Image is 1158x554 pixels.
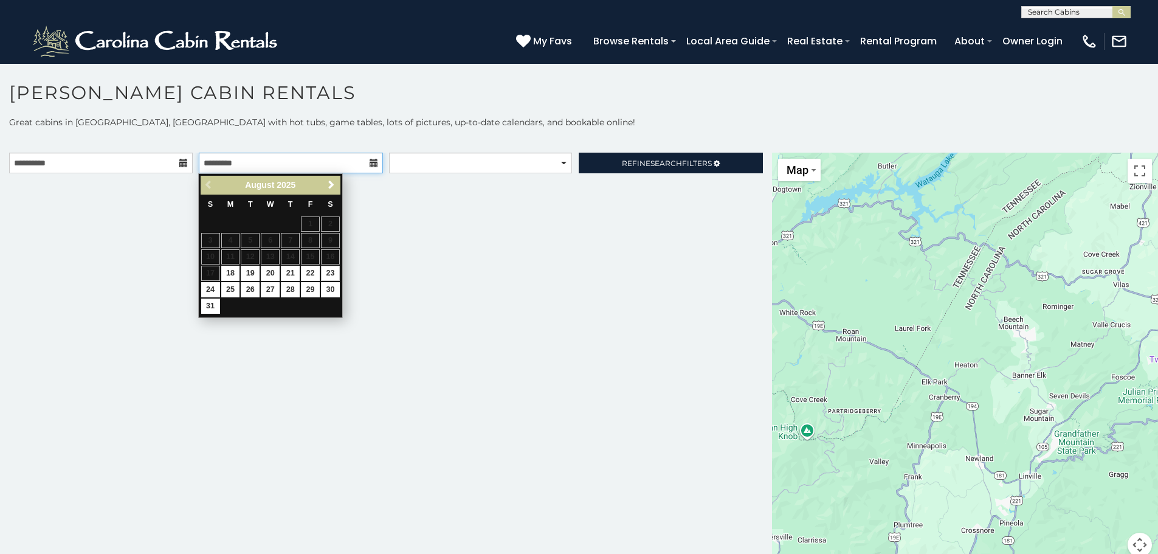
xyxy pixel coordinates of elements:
[201,299,220,314] a: 31
[208,200,213,209] span: Sunday
[1111,33,1128,50] img: mail-regular-white.png
[587,30,675,52] a: Browse Rentals
[288,200,293,209] span: Thursday
[201,282,220,297] a: 24
[324,178,339,193] a: Next
[854,30,943,52] a: Rental Program
[248,200,253,209] span: Tuesday
[321,266,340,281] a: 23
[781,30,849,52] a: Real Estate
[516,33,575,49] a: My Favs
[321,282,340,297] a: 30
[1081,33,1098,50] img: phone-regular-white.png
[579,153,762,173] a: RefineSearchFilters
[787,164,808,176] span: Map
[778,159,821,181] button: Change map style
[680,30,776,52] a: Local Area Guide
[245,180,274,190] span: August
[281,282,300,297] a: 28
[996,30,1069,52] a: Owner Login
[948,30,991,52] a: About
[227,200,234,209] span: Monday
[241,282,260,297] a: 26
[267,200,274,209] span: Wednesday
[308,200,313,209] span: Friday
[301,282,320,297] a: 29
[241,266,260,281] a: 19
[301,266,320,281] a: 22
[261,282,280,297] a: 27
[1128,159,1152,183] button: Toggle fullscreen view
[277,180,295,190] span: 2025
[281,266,300,281] a: 21
[622,159,712,168] span: Refine Filters
[221,282,240,297] a: 25
[328,200,333,209] span: Saturday
[650,159,682,168] span: Search
[533,33,572,49] span: My Favs
[326,180,336,190] span: Next
[221,266,240,281] a: 18
[30,23,283,60] img: White-1-2.png
[261,266,280,281] a: 20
